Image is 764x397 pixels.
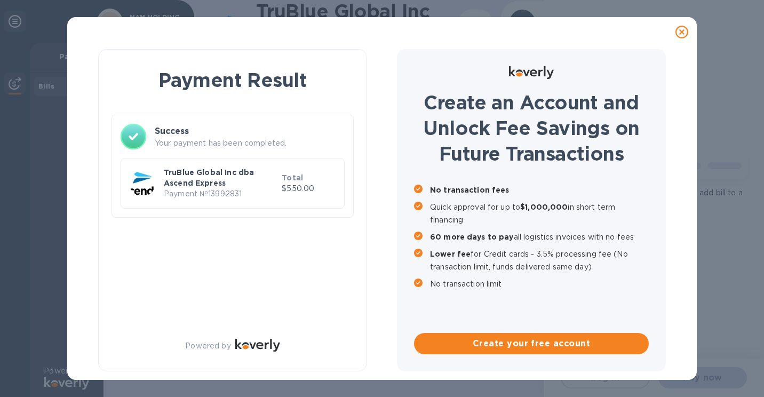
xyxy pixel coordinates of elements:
p: TruBlue Global Inc dba Ascend Express [164,167,277,188]
img: Logo [509,66,554,79]
b: 60 more days to pay [430,233,514,241]
b: No transaction fees [430,186,510,194]
p: Quick approval for up to in short term financing [430,201,649,226]
b: Lower fee [430,250,471,258]
p: Powered by [185,340,230,352]
button: Create your free account [414,333,649,354]
p: Your payment has been completed. [155,138,345,149]
h1: Create an Account and Unlock Fee Savings on Future Transactions [414,90,649,166]
img: Logo [235,339,280,352]
span: Create your free account [423,337,640,350]
p: all logistics invoices with no fees [430,231,649,243]
b: Total [282,173,303,182]
p: Payment № 13992831 [164,188,277,200]
h1: Payment Result [116,67,349,93]
p: $550.00 [282,183,336,194]
p: No transaction limit [430,277,649,290]
h3: Success [155,125,345,138]
b: $1,000,000 [520,203,568,211]
p: for Credit cards - 3.5% processing fee (No transaction limit, funds delivered same day) [430,248,649,273]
